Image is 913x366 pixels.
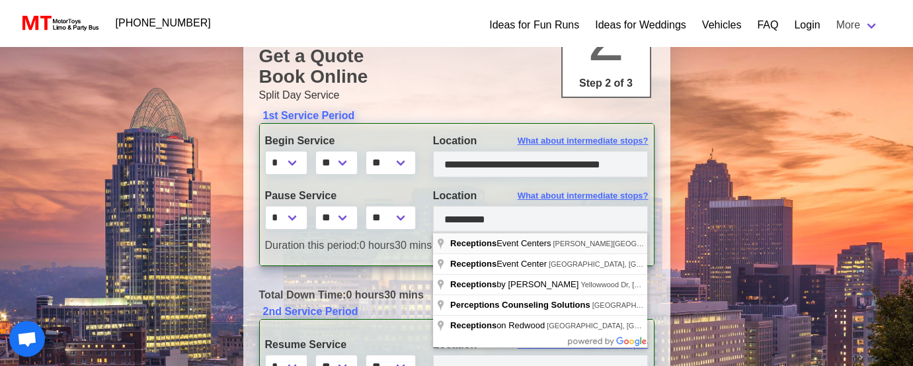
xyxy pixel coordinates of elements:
[450,320,496,330] span: Receptions
[384,289,424,300] span: 30 mins
[433,135,477,146] span: Location
[553,240,848,248] span: [PERSON_NAME][GEOGRAPHIC_DATA], [GEOGRAPHIC_DATA], [GEOGRAPHIC_DATA]
[450,259,549,269] span: Event Center
[450,238,553,248] span: Event Centers
[592,301,907,309] span: [GEOGRAPHIC_DATA], [GEOGRAPHIC_DATA], [GEOGRAPHIC_DATA], [GEOGRAPHIC_DATA]
[794,17,820,33] a: Login
[450,320,547,330] span: on Redwood
[259,46,655,87] h1: Get a Quote Book Online
[450,300,590,310] span: Perceptions Counseling Solutions
[433,190,477,201] span: Location
[702,17,742,33] a: Vehicles
[580,281,867,289] span: Yellowwood Dr, [GEOGRAPHIC_DATA], [GEOGRAPHIC_DATA], [GEOGRAPHIC_DATA]
[9,321,45,357] div: Open chat
[568,75,645,91] p: Step 2 of 3
[259,87,655,103] p: Split Day Service
[518,134,649,148] span: What about intermediate stops?
[395,240,432,251] span: 30 mins
[255,238,658,253] div: 0 hours
[489,17,579,33] a: Ideas for Fun Runs
[265,188,413,204] label: Pause Service
[265,337,413,353] label: Resume Service
[265,133,413,149] label: Begin Service
[595,17,686,33] a: Ideas for Weddings
[828,12,887,38] a: More
[547,322,861,330] span: [GEOGRAPHIC_DATA], [GEOGRAPHIC_DATA], [GEOGRAPHIC_DATA], [GEOGRAPHIC_DATA]
[549,260,704,268] span: [GEOGRAPHIC_DATA], [GEOGRAPHIC_DATA]
[518,189,649,203] span: What about intermediate stops?
[757,17,778,33] a: FAQ
[259,289,346,300] span: Total Down Time:
[249,287,664,303] div: 0 hours
[450,238,496,248] span: Receptions
[450,259,496,269] span: Receptions
[265,240,360,251] span: Duration this period:
[450,279,580,289] span: by [PERSON_NAME]
[19,14,100,32] img: MotorToys Logo
[108,10,219,36] a: [PHONE_NUMBER]
[450,279,496,289] span: Receptions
